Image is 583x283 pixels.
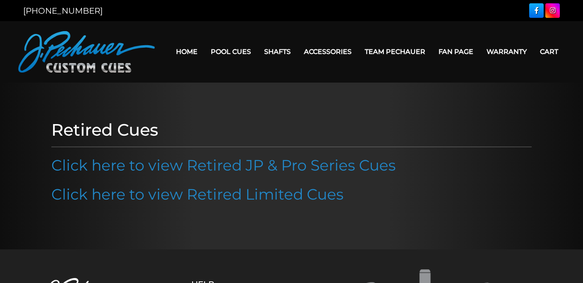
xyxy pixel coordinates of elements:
[480,41,533,62] a: Warranty
[51,185,344,203] a: Click here to view Retired Limited Cues
[432,41,480,62] a: Fan Page
[533,41,565,62] a: Cart
[258,41,297,62] a: Shafts
[23,6,103,16] a: [PHONE_NUMBER]
[18,31,155,73] img: Pechauer Custom Cues
[204,41,258,62] a: Pool Cues
[51,120,532,140] h1: Retired Cues
[169,41,204,62] a: Home
[358,41,432,62] a: Team Pechauer
[51,156,396,174] a: Click here to view Retired JP & Pro Series Cues
[297,41,358,62] a: Accessories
